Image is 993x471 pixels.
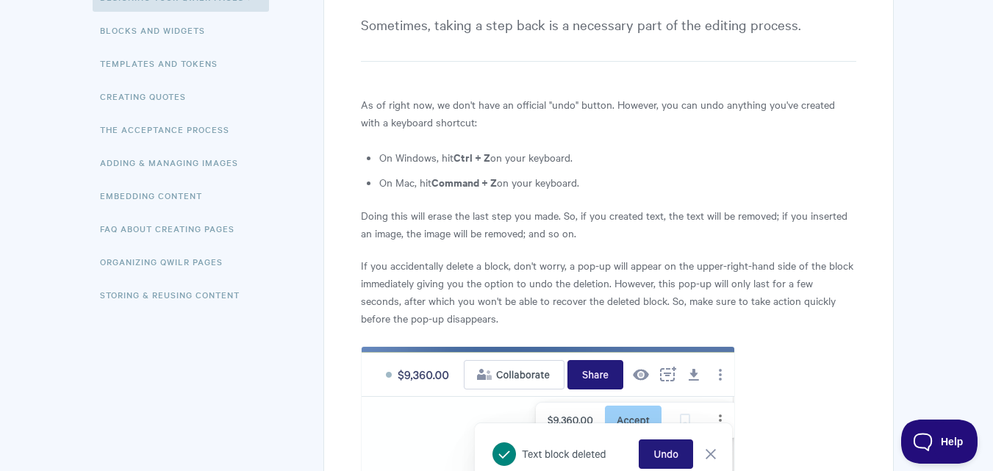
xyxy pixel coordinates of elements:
a: The Acceptance Process [100,115,240,144]
li: On Windows, hit on your keyboard. [379,148,856,166]
a: Creating Quotes [100,82,197,111]
p: If you accidentally delete a block, don't worry, a pop-up will appear on the upper-right-hand sid... [361,256,856,327]
a: FAQ About Creating Pages [100,214,245,243]
strong: Ctrl + Z [454,149,490,165]
p: As of right now, we don't have an official "undo" button. However, you can undo anything you've c... [361,96,856,131]
p: Sometimes, taking a step back is a necessary part of the editing process. [361,13,856,62]
a: Blocks and Widgets [100,15,216,45]
a: Storing & Reusing Content [100,280,251,309]
a: Adding & Managing Images [100,148,249,177]
p: Doing this will erase the last step you made. So, if you created text, the text will be removed; ... [361,206,856,242]
a: Organizing Qwilr Pages [100,247,234,276]
a: Templates and Tokens [100,48,229,78]
a: Embedding Content [100,181,213,210]
li: On Mac, hit on your keyboard. [379,173,856,191]
strong: Command + Z [431,174,497,190]
iframe: Toggle Customer Support [901,420,978,464]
